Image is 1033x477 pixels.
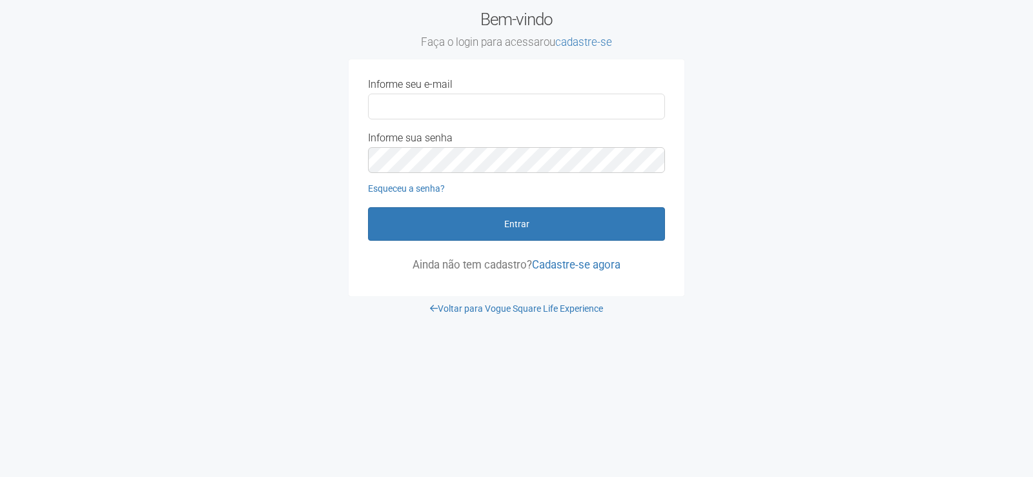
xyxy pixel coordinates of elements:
a: cadastre-se [555,36,612,48]
a: Voltar para Vogue Square Life Experience [430,303,603,314]
h2: Bem-vindo [349,10,684,50]
a: Cadastre-se agora [532,258,620,271]
label: Informe sua senha [368,132,453,144]
button: Entrar [368,207,665,241]
span: ou [544,36,612,48]
a: Esqueceu a senha? [368,183,445,194]
p: Ainda não tem cadastro? [368,259,665,270]
small: Faça o login para acessar [349,36,684,50]
label: Informe seu e-mail [368,79,453,90]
